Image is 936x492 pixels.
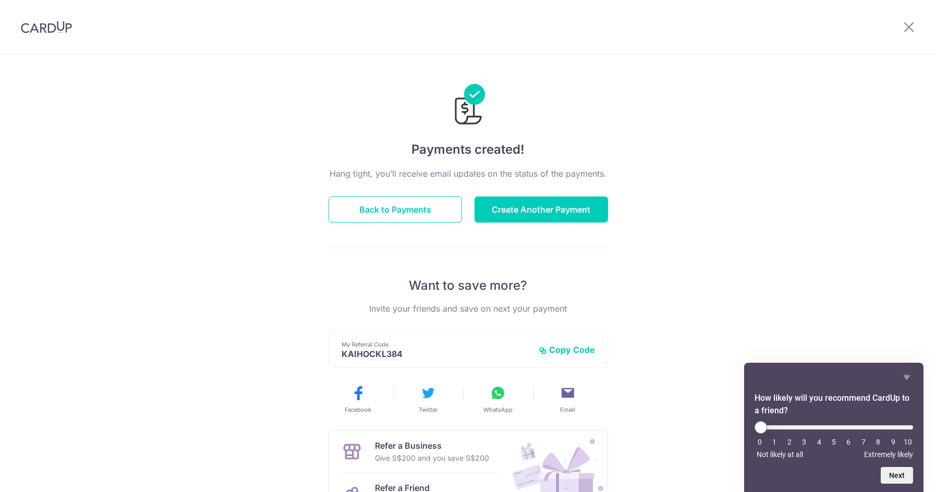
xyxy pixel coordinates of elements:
[903,438,913,446] li: 10
[888,438,898,446] li: 9
[881,467,913,484] button: Next question
[829,438,839,446] li: 5
[475,196,608,223] button: Create Another Payment
[755,392,913,417] h2: How likely will you recommend CardUp to a friend? Select an option from 0 to 10, with 0 being Not...
[843,438,854,446] li: 6
[814,438,824,446] li: 4
[799,438,809,446] li: 3
[901,371,913,384] button: Hide survey
[755,421,913,459] div: How likely will you recommend CardUp to a friend? Select an option from 0 to 10, with 0 being Not...
[864,450,913,459] span: Extremely likely
[483,405,513,414] span: WhatsApp
[539,345,595,355] button: Copy Code
[419,405,437,414] span: Twitter
[757,450,803,459] span: Not likely at all
[375,439,489,452] p: Refer a Business
[560,405,575,414] span: Email
[397,385,459,414] button: Twitter
[375,452,489,464] p: Give S$200 and you save S$200
[858,438,869,446] li: 7
[329,277,608,294] p: Want to save more?
[537,385,599,414] button: Email
[769,438,780,446] li: 1
[329,140,608,159] h4: Payments created!
[467,385,529,414] button: WhatsApp
[329,196,462,223] button: Back to Payments
[755,371,913,484] div: How likely will you recommend CardUp to a friend? Select an option from 0 to 10, with 0 being Not...
[329,302,608,315] p: Invite your friends and save on next your payment
[342,340,530,349] p: My Referral Code
[345,405,371,414] span: Facebook
[327,385,389,414] button: Facebook
[329,167,608,180] p: Hang tight, you’ll receive email updates on the status of the payments.
[784,438,795,446] li: 2
[342,349,530,359] p: KAIHOCKL384
[452,84,485,128] img: Payments
[21,21,72,33] img: CardUp
[755,438,765,446] li: 0
[873,438,883,446] li: 8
